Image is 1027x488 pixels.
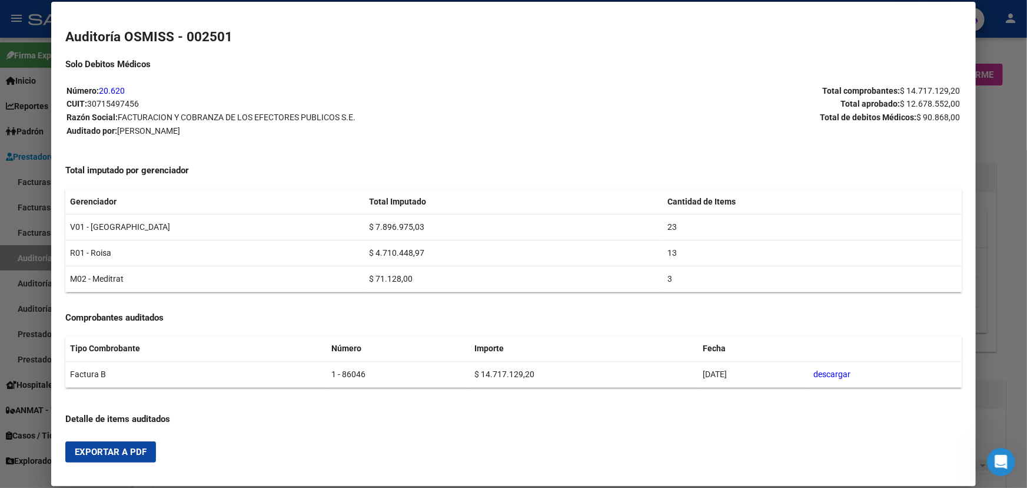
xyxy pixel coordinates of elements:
[327,336,470,361] th: Número
[514,97,960,111] p: Total aprobado:
[65,361,327,387] td: Factura B
[327,361,470,387] td: 1 - 86046
[65,413,962,426] h4: Detalle de items auditados
[663,215,962,240] td: 23
[67,111,513,124] p: Razón Social:
[813,370,850,379] a: descargar
[99,86,125,95] a: 20.620
[364,189,663,215] th: Total Imputado
[65,215,364,240] td: V01 - [GEOGRAPHIC_DATA]
[117,126,180,136] span: [PERSON_NAME]
[65,266,364,292] td: M02 - Meditrat
[67,97,513,111] p: CUIT:
[87,99,139,108] span: 30715497456
[699,361,809,387] td: [DATE]
[67,84,513,98] p: Número:
[364,240,663,266] td: $ 4.710.448,97
[75,447,147,457] span: Exportar a PDF
[699,336,809,361] th: Fecha
[514,84,960,98] p: Total comprobantes:
[65,164,962,177] h4: Total imputado por gerenciador
[65,441,156,463] button: Exportar a PDF
[470,336,699,361] th: Importe
[663,189,962,215] th: Cantidad de Items
[118,113,355,122] span: FACTURACION Y COBRANZA DE LOS EFECTORES PUBLICOS S.E.
[364,215,663,240] td: $ 7.896.975,03
[900,86,960,95] span: $ 14.717.129,20
[65,311,962,325] h4: Comprobantes auditados
[65,58,962,71] p: Solo Debitos Médicos
[67,124,513,138] p: Auditado por:
[364,266,663,292] td: $ 71.128,00
[987,448,1015,476] iframe: Intercom live chat
[65,189,364,215] th: Gerenciador
[663,240,962,266] td: 13
[470,361,699,387] td: $ 14.717.129,20
[65,27,962,47] h2: Auditoría OSMISS - 002501
[663,266,962,292] td: 3
[65,240,364,266] td: R01 - Roisa
[917,113,960,122] span: $ 90.868,00
[65,336,327,361] th: Tipo Combrobante
[514,111,960,124] p: Total de debitos Médicos:
[900,99,960,108] span: $ 12.678.552,00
